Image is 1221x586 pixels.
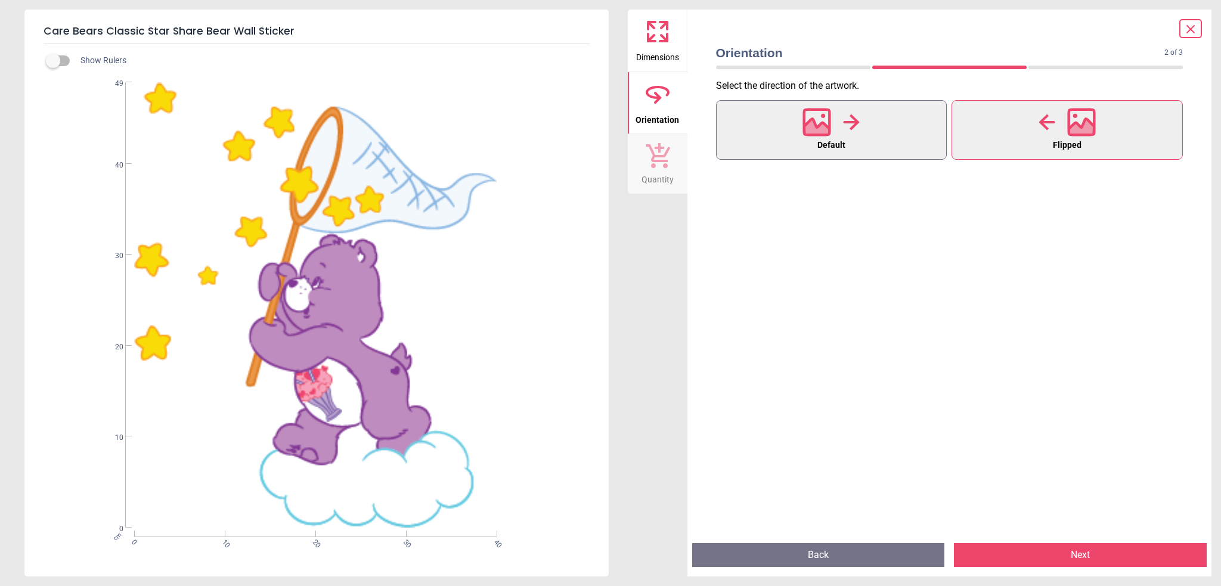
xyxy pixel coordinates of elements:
span: 30 [101,251,123,261]
span: cm [112,531,123,541]
span: Quantity [642,168,674,186]
button: Quantity [628,134,687,194]
span: Orientation [716,44,1165,61]
span: 40 [491,538,499,545]
span: Dimensions [636,46,679,64]
span: 20 [310,538,318,545]
span: 2 of 3 [1164,48,1183,58]
span: 10 [101,433,123,443]
span: Flipped [1053,138,1081,153]
span: 49 [101,79,123,89]
button: Flipped [952,100,1183,160]
button: Back [692,543,945,567]
p: Select the direction of the artwork . [716,79,1193,92]
span: 40 [101,160,123,170]
span: 10 [219,538,227,545]
button: Next [954,543,1207,567]
button: Dimensions [628,10,687,72]
span: 0 [101,524,123,534]
button: Orientation [628,72,687,134]
div: Show Rulers [53,54,609,68]
span: 0 [129,538,137,545]
span: Default [817,138,845,153]
span: 30 [401,538,408,545]
button: Default [716,100,947,160]
h5: Care Bears Classic Star Share Bear Wall Sticker [44,19,590,44]
span: 20 [101,342,123,352]
span: Orientation [636,108,679,126]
